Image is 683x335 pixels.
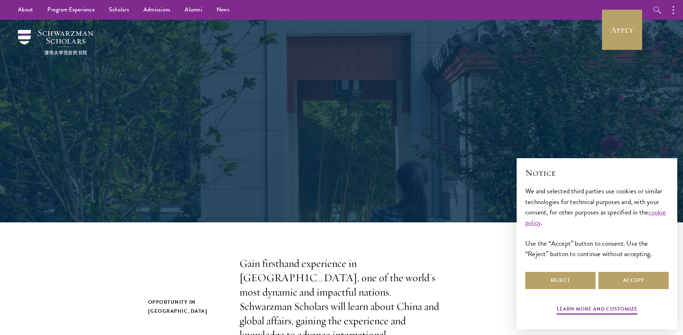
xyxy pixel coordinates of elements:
button: Reject [525,272,596,289]
h2: Notice [525,167,669,179]
button: Learn more and customize [557,305,637,316]
div: We and selected third parties use cookies or similar technologies for technical purposes and, wit... [525,186,669,259]
button: Accept [598,272,669,289]
a: Apply [602,10,642,50]
h2: Opportunity in [GEOGRAPHIC_DATA] [148,298,225,316]
a: cookie policy [525,207,666,228]
img: Schwarzman Scholars [18,30,93,55]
